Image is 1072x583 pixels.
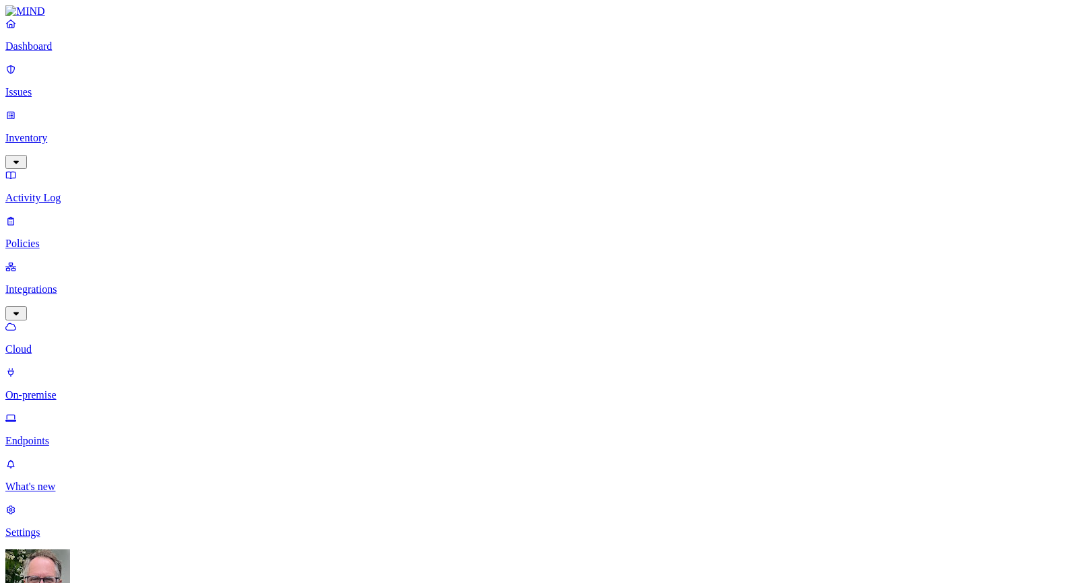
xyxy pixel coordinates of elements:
a: MIND [5,5,1067,18]
a: Endpoints [5,412,1067,447]
p: Policies [5,238,1067,250]
a: Dashboard [5,18,1067,53]
p: Issues [5,86,1067,98]
a: Activity Log [5,169,1067,204]
img: MIND [5,5,45,18]
a: Cloud [5,320,1067,355]
a: Inventory [5,109,1067,167]
p: On-premise [5,389,1067,401]
a: Policies [5,215,1067,250]
a: What's new [5,458,1067,493]
p: Integrations [5,283,1067,296]
p: Cloud [5,343,1067,355]
p: Dashboard [5,40,1067,53]
a: On-premise [5,366,1067,401]
a: Integrations [5,261,1067,318]
a: Settings [5,504,1067,539]
p: Settings [5,526,1067,539]
a: Issues [5,63,1067,98]
p: What's new [5,481,1067,493]
p: Endpoints [5,435,1067,447]
p: Inventory [5,132,1067,144]
p: Activity Log [5,192,1067,204]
